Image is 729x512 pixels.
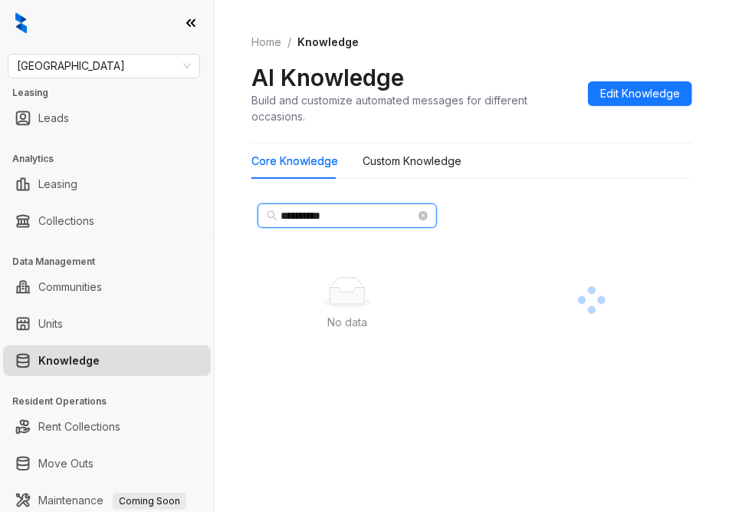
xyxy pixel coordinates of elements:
[17,55,191,78] span: Fairfield
[3,103,211,134] li: Leads
[15,12,27,34] img: logo
[38,272,102,302] a: Communities
[248,34,284,51] a: Home
[588,81,692,106] button: Edit Knowledge
[3,206,211,236] li: Collections
[3,345,211,376] li: Knowledge
[12,255,214,269] h3: Data Management
[251,92,576,124] div: Build and customize automated messages for different occasions.
[363,153,461,170] div: Custom Knowledge
[38,345,100,376] a: Knowledge
[3,411,211,442] li: Rent Collections
[287,34,291,51] li: /
[38,103,69,134] a: Leads
[12,86,214,100] h3: Leasing
[251,63,404,92] h2: AI Knowledge
[113,493,186,510] span: Coming Soon
[3,272,211,302] li: Communities
[12,395,214,408] h3: Resident Operations
[600,85,680,102] span: Edit Knowledge
[3,169,211,200] li: Leasing
[3,309,211,339] li: Units
[267,210,277,221] span: search
[38,448,94,479] a: Move Outs
[38,206,94,236] a: Collections
[270,314,425,331] div: No data
[38,411,120,442] a: Rent Collections
[297,35,359,48] span: Knowledge
[38,169,77,200] a: Leasing
[419,211,428,220] span: close-circle
[12,152,214,166] h3: Analytics
[251,153,338,170] div: Core Knowledge
[3,448,211,479] li: Move Outs
[38,309,63,339] a: Units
